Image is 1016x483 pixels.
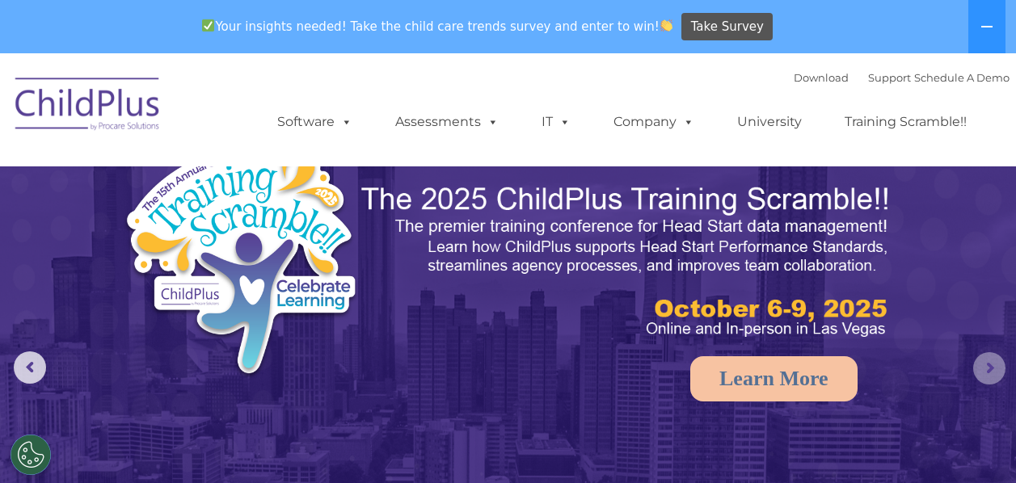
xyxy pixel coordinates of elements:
a: Take Survey [681,13,773,41]
a: Download [794,71,849,84]
img: ✅ [202,19,214,31]
a: University [721,106,818,138]
a: IT [525,106,587,138]
img: ChildPlus by Procare Solutions [7,66,169,147]
font: | [794,71,1010,84]
span: Your insights needed! Take the child care trends survey and enter to win! [196,10,680,42]
a: Support [868,71,911,84]
a: Software [261,106,369,138]
a: Learn More [690,356,858,401]
span: Phone number [225,173,293,185]
a: Company [597,106,710,138]
img: 👏 [660,19,672,31]
button: Cookies Settings [11,435,51,475]
a: Assessments [379,106,515,138]
a: Training Scramble!! [828,106,983,138]
span: Last name [225,107,274,119]
a: Schedule A Demo [914,71,1010,84]
span: Take Survey [691,13,764,41]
